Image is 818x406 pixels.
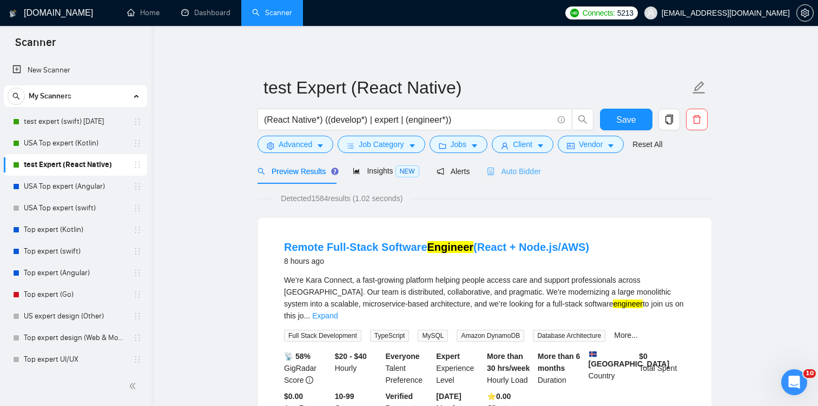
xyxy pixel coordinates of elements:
[658,109,680,130] button: copy
[582,7,615,19] span: Connects:
[589,350,670,368] b: [GEOGRAPHIC_DATA]
[335,392,354,401] b: 10-99
[692,81,706,95] span: edit
[133,225,142,234] span: holder
[537,142,544,150] span: caret-down
[284,241,589,253] a: Remote Full-Stack SoftwareEngineer(React + Node.js/AWS)
[558,136,624,153] button: idcardVendorcaret-down
[796,9,814,17] a: setting
[632,138,662,150] a: Reset All
[457,330,524,342] span: Amazon DynamoDB
[133,161,142,169] span: holder
[436,352,460,361] b: Expert
[384,350,434,386] div: Talent Preference
[533,330,605,342] span: Database Architecture
[258,136,333,153] button: settingAdvancedcaret-down
[181,8,230,17] a: dashboardDashboard
[572,115,593,124] span: search
[4,59,147,81] li: New Scanner
[796,4,814,22] button: setting
[12,59,138,81] a: New Scanner
[258,168,265,175] span: search
[127,8,160,17] a: homeHome
[513,138,532,150] span: Client
[647,9,655,17] span: user
[284,392,303,401] b: $0.00
[359,138,404,150] span: Job Category
[501,142,509,150] span: user
[8,92,24,100] span: search
[6,35,64,57] span: Scanner
[607,142,615,150] span: caret-down
[613,299,643,308] mark: engineer
[24,327,127,349] a: Top expert design (Web & Mobile) 0% answers [DATE]
[133,334,142,342] span: holder
[579,138,603,150] span: Vendor
[24,132,127,154] a: USA Top expert (Kotlin)
[558,116,565,123] span: info-circle
[24,262,127,284] a: Top expert (Angular)
[279,138,312,150] span: Advanced
[252,8,292,17] a: searchScanner
[395,165,419,177] span: NEW
[487,168,494,175] span: robot
[451,138,467,150] span: Jobs
[686,109,708,130] button: delete
[659,115,680,124] span: copy
[386,352,420,361] b: Everyone
[24,305,127,327] a: US expert design (Other)
[133,247,142,256] span: holder
[485,350,536,386] div: Hourly Load
[335,352,367,361] b: $20 - $40
[133,312,142,321] span: holder
[430,136,488,153] button: folderJobscaret-down
[567,142,575,150] span: idcard
[386,392,413,401] b: Verified
[29,85,71,107] span: My Scanners
[418,330,448,342] span: MySQL
[637,350,688,386] div: Total Spent
[471,142,478,150] span: caret-down
[267,142,274,150] span: setting
[9,5,17,22] img: logo
[572,109,593,130] button: search
[133,290,142,299] span: holder
[797,9,813,17] span: setting
[687,115,707,124] span: delete
[803,369,816,378] span: 10
[312,311,338,320] a: Expand
[133,117,142,126] span: holder
[129,381,140,391] span: double-left
[258,167,335,176] span: Preview Results
[133,204,142,212] span: holder
[434,350,485,386] div: Experience Level
[589,350,597,358] img: 🇮🇸
[304,311,311,320] span: ...
[437,168,444,175] span: notification
[264,113,553,127] input: Search Freelance Jobs...
[24,111,127,132] a: test expert (swift) [DATE]
[439,142,446,150] span: folder
[284,352,311,361] b: 📡 58%
[487,352,530,372] b: More than 30 hrs/week
[353,167,360,175] span: area-chart
[133,269,142,277] span: holder
[436,392,461,401] b: [DATE]
[24,241,127,262] a: Top expert (swift)
[284,330,361,342] span: Full Stack Development
[24,284,127,305] a: Top expert (Go)
[24,197,127,219] a: USA Top expert (swift)
[492,136,553,153] button: userClientcaret-down
[333,350,384,386] div: Hourly
[338,136,425,153] button: barsJob Categorycaret-down
[273,192,410,204] span: Detected 1584 results (1.02 seconds)
[282,350,333,386] div: GigRadar Score
[437,167,470,176] span: Alerts
[8,88,25,105] button: search
[427,241,474,253] mark: Engineer
[639,352,648,361] b: $ 0
[133,355,142,364] span: holder
[487,167,540,176] span: Auto Bidder
[263,74,690,101] input: Scanner name...
[284,274,685,322] div: We’re Kara Connect, a fast-growing platform helping people access care and support professionals ...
